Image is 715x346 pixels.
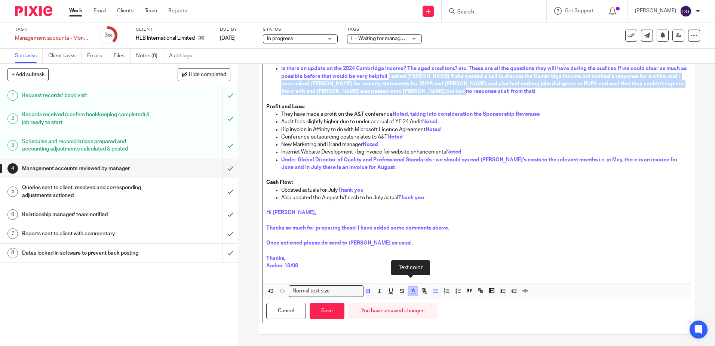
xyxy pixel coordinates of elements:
span: Hi [PERSON_NAME], [266,210,316,215]
a: Audit logs [169,49,198,63]
span: Thank you [398,195,424,200]
p: Internet Website Development - big invoice for website enhancements [281,148,687,156]
strong: Profit and Loss: [266,104,305,109]
div: 5 [7,186,18,197]
p: Conference outsourcing costs relates to A&T [281,133,687,141]
a: Email [93,7,106,15]
button: Save [310,303,344,319]
label: Task [15,27,90,33]
a: Work [69,7,82,15]
h1: Reports sent to client with commentary [22,228,151,239]
label: Tags [347,27,422,33]
button: + Add subtask [7,68,49,81]
p: Updated actuals for July [281,186,687,194]
div: 3 [104,31,112,40]
strong: Cash Flow: [266,180,293,185]
p: New Marketing and Brand manager [281,141,687,148]
div: 7 [7,228,18,239]
span: Noted [422,119,438,124]
span: Is there an update on the 2024 Cambridge Income? The aged creditors? etc. These are all the quest... [281,66,688,94]
p: Big invoice in Affinity to do with Microsoft Licence Agreement [281,126,687,133]
span: Noted, taking into consideration the Sponsorship Revenues [393,112,540,117]
div: 6 [7,209,18,220]
div: 1 [7,90,18,101]
p: They have made a profit on the A&T conference [281,110,687,118]
span: Hide completed [189,72,226,78]
p: Audit fees slightly higher due to under accrual of YE 24 Audit [281,118,687,125]
span: Noted [426,127,441,132]
h1: Queries sent to client, resolved and corresponding adjustments actioned [22,182,151,201]
a: Subtasks [15,49,43,63]
span: Normal text size [291,287,331,295]
span: Get Support [565,8,593,13]
div: 8 [7,248,18,258]
img: Pixie [15,6,52,16]
span: Noted [363,142,378,147]
small: /8 [108,34,112,38]
span: Under Global Director of Quality and Professional Standards - we should spread [PERSON_NAME]'s co... [281,157,679,170]
div: 4 [7,163,18,174]
button: Cancel [266,303,306,319]
h1: Schedules and reconciliations prepared and accounting adjustments calculated & posted [22,136,151,155]
a: Client tasks [48,49,82,63]
span: Noted [446,149,461,155]
a: Notes (0) [136,49,163,63]
a: Reports [168,7,187,15]
a: Files [114,49,131,63]
span: E - Waiting for manager review/approval [351,36,443,41]
p: [PERSON_NAME] [635,7,676,15]
button: Hide completed [178,68,230,81]
span: Thanks, [266,256,285,261]
input: Search [457,9,524,16]
input: Search for option [332,287,359,295]
span: Noted [387,134,403,140]
div: You have unsaved changes [348,303,438,319]
div: 3 [7,140,18,151]
img: svg%3E [680,5,692,17]
div: 2 [7,113,18,124]
h1: Dates locked in software to prevent back posting [22,248,151,259]
h1: Records received (confirm bookkeeping completed) & job ready to start [22,109,151,128]
a: Emails [87,49,108,63]
span: Thank you [338,188,363,193]
a: Team [145,7,157,15]
span: In progress [267,36,293,41]
label: Client [136,27,211,33]
h1: Management accounts reviewed by manager [22,163,151,174]
p: HLB International Limited [136,34,195,42]
span: Amber 18/08 [266,263,298,268]
div: Management accounts - Monthly [15,34,90,42]
h1: Request records/ book visit [22,90,151,101]
label: Status [263,27,338,33]
a: Clients [117,7,134,15]
p: Also updated the August b/f cash to be July actual [281,194,687,201]
h1: Relationship manager/ team notified [22,209,151,220]
div: Search for option [289,285,363,297]
label: Due by [220,27,254,33]
span: Once actioned please do send to [PERSON_NAME] as usual. [266,240,413,246]
span: Thanks so much for preparing these! I have added some comments above. [266,225,449,231]
span: [DATE] [220,36,236,41]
